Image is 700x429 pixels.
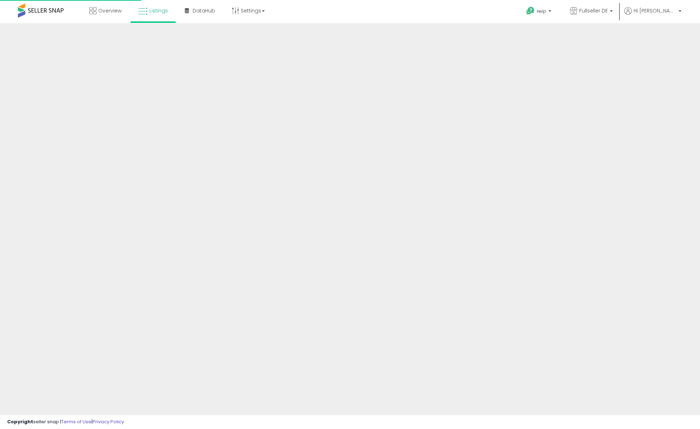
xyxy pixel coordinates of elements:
[579,7,608,14] span: Fullseller DE
[526,6,535,15] i: Get Help
[624,7,681,23] a: Hi [PERSON_NAME]
[98,7,121,14] span: Overview
[537,8,546,14] span: Help
[193,7,215,14] span: DataHub
[521,1,558,23] a: Help
[634,7,676,14] span: Hi [PERSON_NAME]
[149,7,168,14] span: Listings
